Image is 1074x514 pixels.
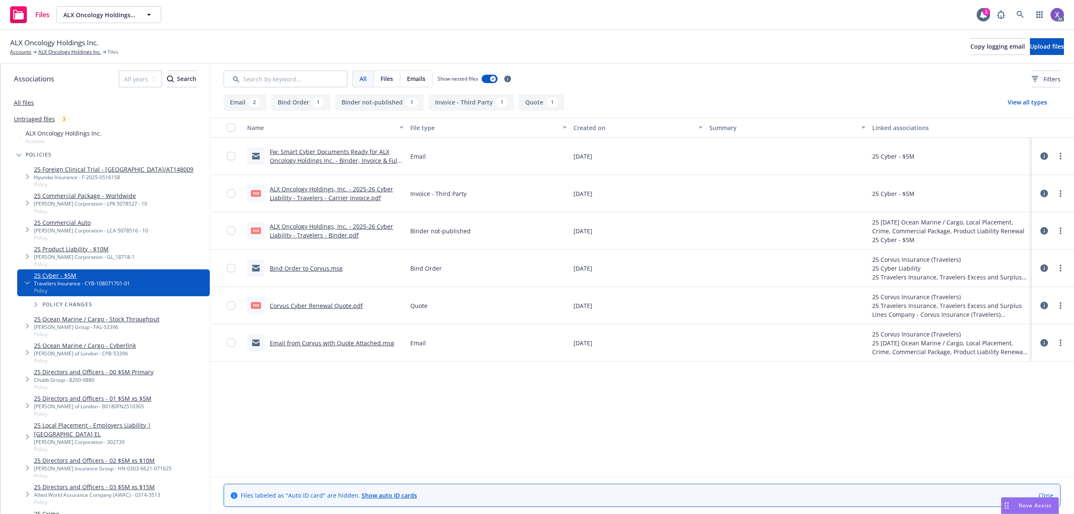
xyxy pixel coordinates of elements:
[573,339,592,347] span: [DATE]
[872,292,1029,301] div: 25 Corvus Insurance (Travelers)
[410,123,558,132] div: File type
[438,75,478,82] span: Show nested files
[573,264,592,273] span: [DATE]
[34,331,159,338] span: Policy
[251,227,261,234] span: pdf
[410,264,442,273] span: Bind Order
[994,94,1061,111] button: View all types
[381,74,393,83] span: Files
[872,152,915,161] div: 25 Cyber - $5M
[34,234,148,241] span: Policy
[407,74,425,83] span: Emails
[34,368,154,376] a: 25 Directors and Officers - 00 $5M Primary
[869,117,1032,138] button: Linked associations
[14,73,54,84] span: Associations
[108,48,118,56] span: Files
[35,11,50,18] span: Files
[313,98,324,107] div: 1
[872,339,1029,356] div: 25 [DATE] Ocean Marine / Cargo, Local Placement, Crime, Commercial Package, Product Liability Ren...
[224,94,266,111] button: Email
[34,208,147,215] span: Policy
[34,280,130,287] div: Travelers Insurance - CYB-108071701-01
[1038,491,1053,500] a: Close
[872,235,1029,244] div: 25 Cyber - $5M
[407,117,570,138] button: File type
[872,123,1029,132] div: Linked associations
[335,94,424,111] button: Binder not-published
[1056,151,1066,161] a: more
[34,456,172,465] a: 25 Directors and Officers - 02 $5M xs $10M
[34,200,147,207] div: [PERSON_NAME] Corporation - LPK 5078527 - 10
[496,98,508,107] div: 1
[63,10,136,19] span: ALX Oncology Holdings Inc.
[872,330,1029,339] div: 25 Corvus Insurance (Travelers)
[42,302,92,307] span: Policy changes
[56,6,161,23] button: ALX Oncology Holdings Inc.
[34,191,147,200] a: 25 Commercial Package - Worldwide
[34,165,193,174] a: 25 Foreign Clinical Trial - [GEOGRAPHIC_DATA]/AT148009
[34,357,136,364] span: Policy
[1019,502,1052,509] span: Nova Assist
[706,117,869,138] button: Summary
[251,190,261,196] span: pdf
[34,498,160,506] span: Policy
[270,222,393,239] a: ALX Oncology Holdings, Inc. - 2025-26 Cyber Liability - Travelers - Binder.pdf
[227,189,235,198] input: Toggle Row Selected
[227,264,235,272] input: Toggle Row Selected
[227,339,235,347] input: Toggle Row Selected
[227,227,235,235] input: Toggle Row Selected
[872,218,1029,235] div: 25 [DATE] Ocean Marine / Cargo, Local Placement, Crime, Commercial Package, Product Liability Ren...
[34,410,151,417] span: Policy
[34,245,135,253] a: 25 Product Liability - $10M
[1056,338,1066,348] a: more
[34,315,159,324] a: 25 Ocean Marine / Cargo - Stock Throughput
[167,71,196,87] div: Search
[26,138,102,145] span: Account
[34,350,136,357] div: [PERSON_NAME] of London - CPB-53396
[34,403,151,410] div: [PERSON_NAME] of London - B0180FN2510365
[227,123,235,132] input: Select all
[872,255,1029,264] div: 25 Corvus Insurance (Travelers)
[34,421,206,438] a: 25 Local Placement - Employers Liability | [GEOGRAPHIC_DATA] EL
[1056,226,1066,236] a: more
[1030,38,1064,55] button: Upload files
[410,152,426,161] span: Email
[1030,42,1064,50] span: Upload files
[58,114,70,124] div: 3
[224,70,347,87] input: Search by keyword...
[34,174,193,181] div: Hyundai Insurance - F-2025-0516158
[34,287,130,294] span: Policy
[244,117,407,138] button: Name
[970,38,1025,55] button: Copy logging email
[14,99,34,107] a: All files
[410,301,428,310] span: Quote
[573,123,693,132] div: Created on
[34,376,154,384] div: Chubb Group - 8260-9880
[227,301,235,310] input: Toggle Row Selected
[519,94,564,111] button: Quote
[1012,6,1029,23] a: Search
[410,189,467,198] span: Invoice - Third Party
[570,117,706,138] button: Created on
[270,148,399,173] a: Fw: Smart Cyber Documents Ready for ALX Oncology Holdings Inc. - Binder, Invoice & Full Scan Report
[1032,75,1061,83] span: Filters
[1056,300,1066,310] a: more
[1056,188,1066,198] a: more
[993,6,1009,23] a: Report a Bug
[34,218,148,227] a: 25 Commercial Auto
[26,152,52,157] span: Policies
[34,472,172,479] span: Policy
[573,189,592,198] span: [DATE]
[573,227,592,235] span: [DATE]
[709,123,857,132] div: Summary
[970,42,1025,50] span: Copy logging email
[410,227,471,235] span: Binder not-published
[429,94,514,111] button: Invoice - Third Party
[983,8,990,16] div: 1
[360,74,367,83] span: All
[34,483,160,491] a: 25 Directors and Officers - 03 $5M xs $15M
[34,181,193,188] span: Policy
[167,76,174,82] svg: Search
[34,465,172,472] div: [PERSON_NAME] Insurance Group - HN-0303-6621-071625
[1031,6,1048,23] a: Switch app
